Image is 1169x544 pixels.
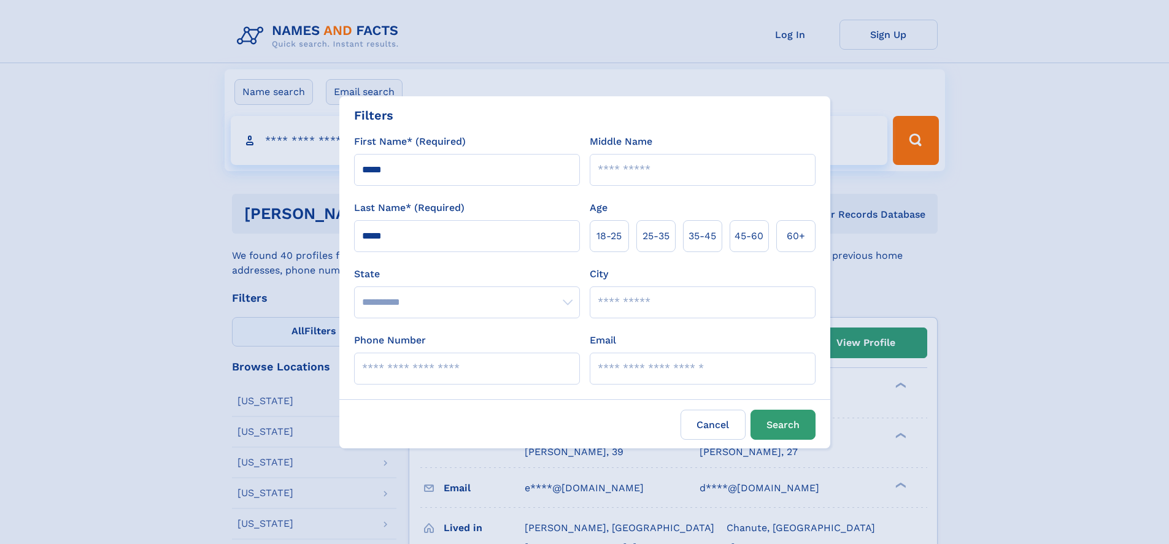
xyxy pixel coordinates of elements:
span: 35‑45 [689,229,716,243]
label: Phone Number [354,333,426,348]
label: Cancel [681,410,746,440]
label: Age [590,201,608,215]
span: 18‑25 [596,229,622,243]
label: Last Name* (Required) [354,201,465,215]
button: Search [750,410,816,440]
label: City [590,267,608,282]
span: 45‑60 [735,229,763,243]
label: State [354,267,580,282]
label: Middle Name [590,134,652,149]
span: 25‑35 [642,229,669,243]
label: First Name* (Required) [354,134,466,149]
div: Filters [354,106,393,125]
label: Email [590,333,616,348]
span: 60+ [787,229,805,243]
